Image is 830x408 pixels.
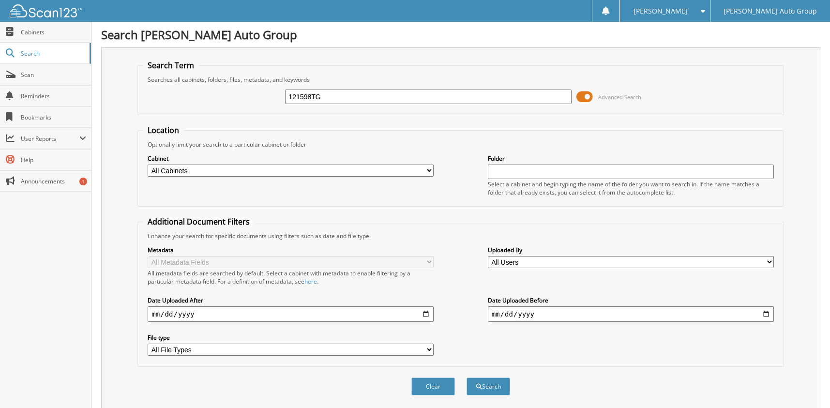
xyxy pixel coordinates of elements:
[488,154,774,163] label: Folder
[21,156,86,164] span: Help
[101,27,820,43] h1: Search [PERSON_NAME] Auto Group
[21,28,86,36] span: Cabinets
[21,135,79,143] span: User Reports
[148,269,434,286] div: All metadata fields are searched by default. Select a cabinet with metadata to enable filtering b...
[411,378,455,395] button: Clear
[467,378,510,395] button: Search
[21,71,86,79] span: Scan
[724,8,817,14] span: [PERSON_NAME] Auto Group
[148,246,434,254] label: Metadata
[304,277,317,286] a: here
[143,216,255,227] legend: Additional Document Filters
[143,76,778,84] div: Searches all cabinets, folders, files, metadata, and keywords
[21,49,85,58] span: Search
[488,246,774,254] label: Uploaded By
[148,296,434,304] label: Date Uploaded After
[10,4,82,17] img: scan123-logo-white.svg
[21,92,86,100] span: Reminders
[634,8,688,14] span: [PERSON_NAME]
[488,180,774,196] div: Select a cabinet and begin typing the name of the folder you want to search in. If the name match...
[488,306,774,322] input: end
[148,333,434,342] label: File type
[148,154,434,163] label: Cabinet
[143,232,778,240] div: Enhance your search for specific documents using filters such as date and file type.
[21,113,86,121] span: Bookmarks
[21,177,86,185] span: Announcements
[598,93,641,101] span: Advanced Search
[488,296,774,304] label: Date Uploaded Before
[79,178,87,185] div: 1
[143,60,199,71] legend: Search Term
[143,140,778,149] div: Optionally limit your search to a particular cabinet or folder
[143,125,184,136] legend: Location
[148,306,434,322] input: start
